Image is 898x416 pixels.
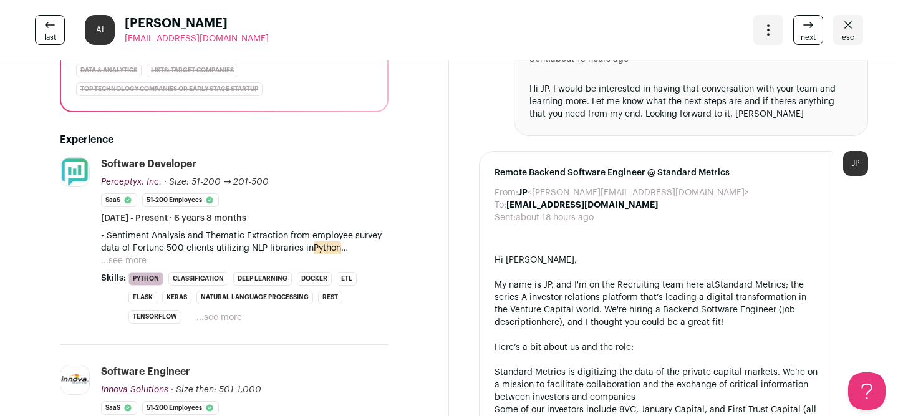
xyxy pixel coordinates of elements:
span: Innova Solutions [101,385,168,394]
button: ...see more [101,254,147,267]
span: [PERSON_NAME] [125,15,269,32]
button: Open dropdown [753,15,783,45]
dt: Sent: [495,211,516,224]
li: TensorFlow [128,310,181,324]
span: next [801,32,816,42]
iframe: Help Scout Beacon - Open [848,372,886,410]
b: JP [518,188,528,197]
img: 64a0666f72a20f03e35f2a3e11e85ecb69c29b01c7ffd0feda2363724e785827 [60,365,89,394]
span: last [44,32,56,42]
li: Keras [162,291,191,304]
span: [EMAIL_ADDRESS][DOMAIN_NAME] [125,34,269,43]
li: Flask [128,291,157,304]
span: esc [842,32,854,42]
li: Natural Language Processing [196,291,313,304]
mark: Python [314,241,341,255]
li: Python [128,272,163,286]
dd: <[PERSON_NAME][EMAIL_ADDRESS][DOMAIN_NAME]> [518,186,749,199]
a: Standard Metrics [715,281,786,289]
div: JP [843,151,868,176]
li: 51-200 employees [142,193,219,207]
span: Skills: [101,272,126,284]
div: AI [85,15,115,45]
span: · Size: 51-200 → 201-500 [164,178,269,186]
li: Docker [297,272,332,286]
div: Top Technology Companies or Early Stage Startup [76,82,263,96]
div: Hi JP, I would be interested in having that conversation with your team and learning more. Let me... [529,83,852,120]
a: [EMAIL_ADDRESS][DOMAIN_NAME] [125,32,269,45]
div: Software Engineer [101,365,190,379]
img: 08ef94d74301dec21972ba61ceae01a18a48ef139ee6c5b36b515c1e232c5ccb.jpg [60,158,89,186]
span: Remote Backend Software Engineer @ Standard Metrics [495,167,818,179]
p: • Sentiment Analysis and Thematic Extraction from employee survey data of Fortune 500 clients uti... [101,230,389,254]
h2: Experience [60,132,389,147]
li: Deep Learning [233,272,292,286]
span: [DATE] - Present · 6 years 8 months [101,212,246,225]
dt: To: [495,199,506,211]
dd: about 18 hours ago [516,211,594,224]
div: Here’s a bit about us and the role: [495,341,818,354]
li: REST [318,291,342,304]
a: Close [833,15,863,45]
li: Standard Metrics is digitizing the data of the private capital markets. We’re on a mission to fac... [495,366,818,404]
a: next [793,15,823,45]
a: here [541,318,559,327]
b: [EMAIL_ADDRESS][DOMAIN_NAME] [506,201,658,210]
li: 51-200 employees [142,401,219,415]
button: ...see more [196,311,242,324]
div: Hi [PERSON_NAME], [495,254,818,266]
dt: From: [495,186,518,199]
span: Perceptyx, Inc. [101,178,162,186]
a: last [35,15,65,45]
li: SaaS [101,193,137,207]
div: Software Developer [101,157,196,171]
li: SaaS [101,401,137,415]
div: Data & Analytics [76,64,142,77]
div: Lists: Target Companies [147,64,238,77]
div: My name is JP, and I'm on the Recruiting team here at ; the series A investor relations platform ... [495,279,818,329]
span: · Size then: 501-1,000 [171,385,261,394]
li: ETL [337,272,357,286]
li: Classification [168,272,228,286]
